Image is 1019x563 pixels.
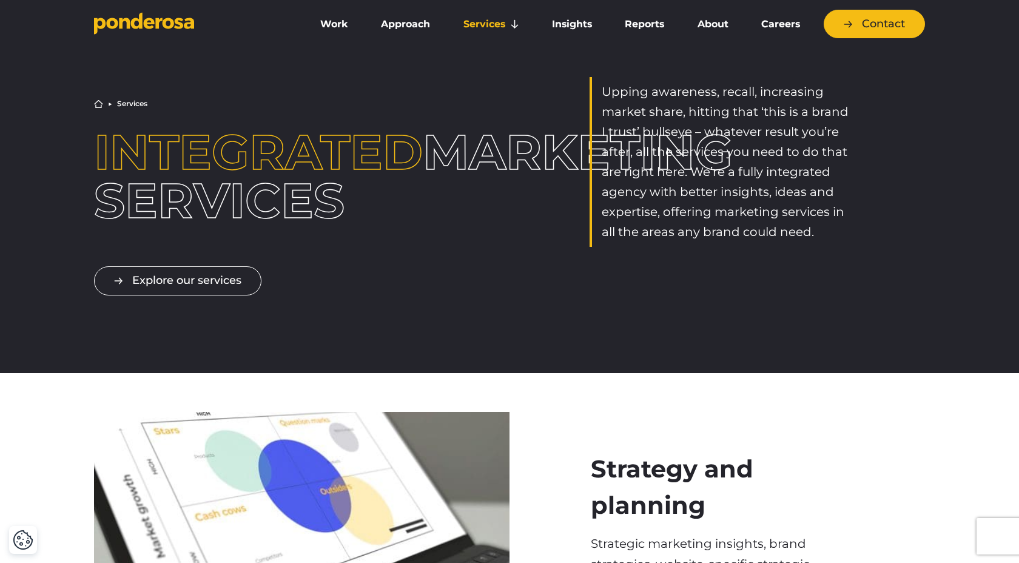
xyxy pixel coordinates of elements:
a: Contact [824,10,925,38]
p: Upping awareness, recall, increasing market share, hitting that ‘this is a brand I trust’ bullsey... [602,82,855,242]
h2: Strategy and planning [591,451,844,524]
a: Careers [747,12,814,37]
a: Reports [611,12,678,37]
a: Go to homepage [94,12,288,36]
li: ▶︎ [108,100,112,107]
a: Insights [538,12,606,37]
a: Home [94,99,103,109]
a: Approach [367,12,444,37]
img: Revisit consent button [13,530,33,550]
a: Work [306,12,362,37]
h1: marketing services [94,128,429,225]
li: Services [117,100,147,107]
button: Cookie Settings [13,530,33,550]
a: Services [449,12,533,37]
a: Explore our services [94,266,261,295]
a: About [683,12,742,37]
span: Integrated [94,123,423,181]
